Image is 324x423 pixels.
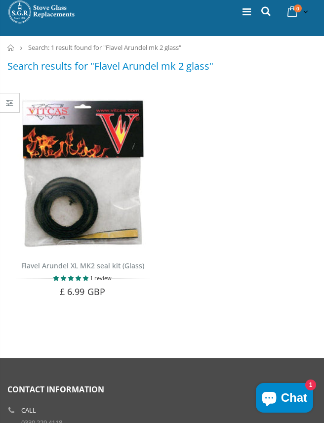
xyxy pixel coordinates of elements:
a: Home [7,44,15,51]
span: Contact Information [7,384,104,395]
b: Call [21,407,36,414]
span: 1 review [90,274,112,282]
inbox-online-store-chat: Shopify online store chat [253,383,316,415]
span: 0 [294,4,302,12]
span: £ 6.99 GBP [60,286,105,297]
a: Flavel Arundel XL MK2 seal kit (Glass) [21,261,144,270]
span: 5.00 stars [53,274,90,282]
span: Search: 1 result found for "Flavel Arundel mk 2 glass" [28,43,181,52]
img: Flavel Rochester 7kW seal kit (Glass) [8,99,157,249]
h3: Search results for "Flavel Arundel mk 2 glass" [7,59,213,73]
a: Menu [243,5,251,18]
a: 0 [283,2,310,21]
